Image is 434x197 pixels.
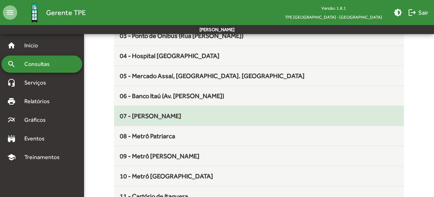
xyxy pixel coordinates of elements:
[3,5,17,20] mat-icon: menu
[408,8,416,17] mat-icon: logout
[7,41,16,50] mat-icon: home
[7,60,16,68] mat-icon: search
[7,153,16,162] mat-icon: school
[120,152,199,160] span: 09 - Metrô [PERSON_NAME]
[20,97,59,106] span: Relatórios
[20,116,55,124] span: Gráficos
[20,134,54,143] span: Eventos
[7,116,16,124] mat-icon: multiline_chart
[279,13,388,21] span: TPE [GEOGRAPHIC_DATA] - [GEOGRAPHIC_DATA]
[7,97,16,106] mat-icon: print
[20,41,48,50] span: Início
[120,112,181,120] span: 07 - [PERSON_NAME]
[408,6,428,19] span: Sair
[20,60,59,68] span: Consultas
[7,78,16,87] mat-icon: headset_mic
[120,52,220,59] span: 04 - Hospital [GEOGRAPHIC_DATA]
[120,92,224,100] span: 06 - Banco Itaú (Av. [PERSON_NAME])
[120,132,175,140] span: 08 - Metrô Patriarca
[120,72,305,80] span: 05 - Mercado Assaí, [GEOGRAPHIC_DATA]. [GEOGRAPHIC_DATA]
[20,153,68,162] span: Treinamentos
[405,6,431,19] button: Sair
[20,78,56,87] span: Serviços
[17,1,86,24] a: Gerente TPE
[120,32,243,39] span: 03 - Ponto de Ônibus (Rua [PERSON_NAME])
[279,4,388,13] div: Versão: 1.8.1
[394,8,402,17] mat-icon: brightness_medium
[120,172,213,180] span: 10 - Metrô [GEOGRAPHIC_DATA]
[23,1,46,24] img: Logo
[46,7,86,18] span: Gerente TPE
[7,134,16,143] mat-icon: stadium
